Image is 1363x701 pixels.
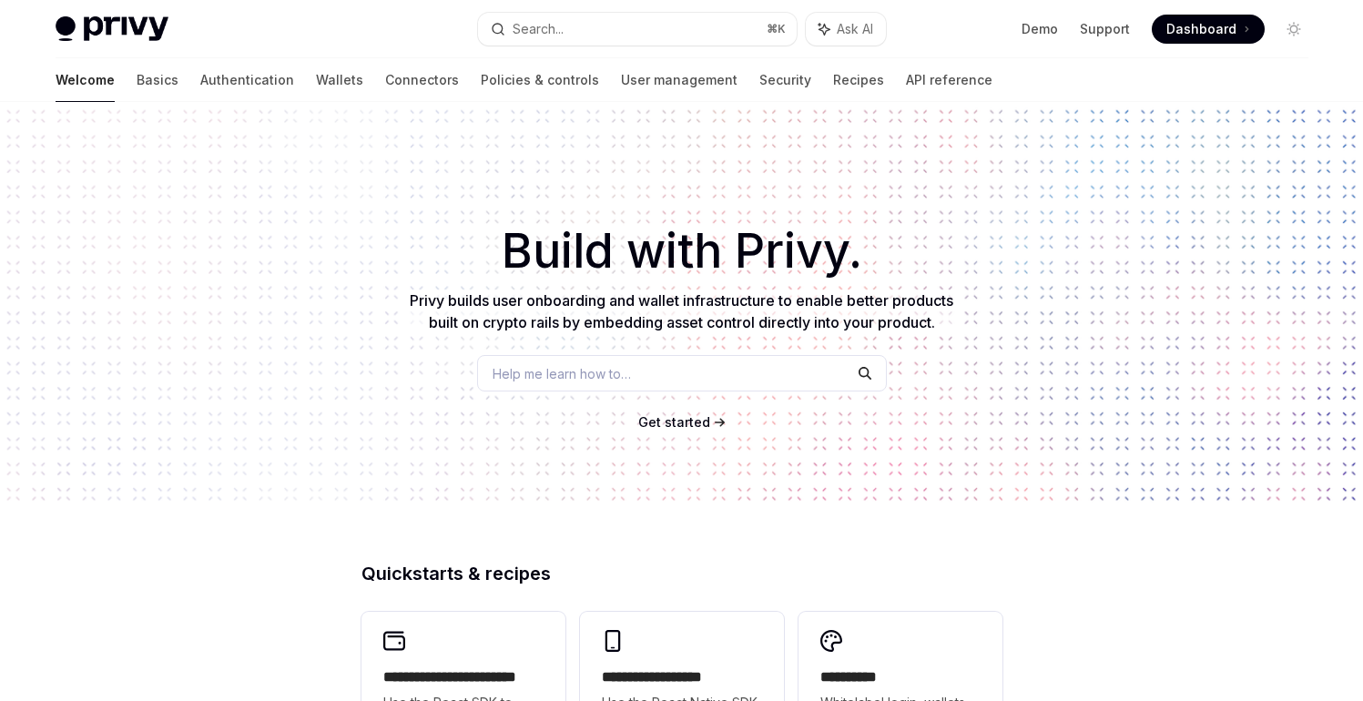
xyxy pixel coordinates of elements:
[638,413,710,432] a: Get started
[1279,15,1308,44] button: Toggle dark mode
[200,58,294,102] a: Authentication
[361,564,551,583] span: Quickstarts & recipes
[767,22,786,36] span: ⌘ K
[806,13,886,46] button: Ask AI
[638,414,710,430] span: Get started
[1022,20,1058,38] a: Demo
[56,16,168,42] img: light logo
[1166,20,1236,38] span: Dashboard
[137,58,178,102] a: Basics
[837,20,873,38] span: Ask AI
[410,291,953,331] span: Privy builds user onboarding and wallet infrastructure to enable better products built on crypto ...
[1152,15,1265,44] a: Dashboard
[833,58,884,102] a: Recipes
[478,13,797,46] button: Search...⌘K
[481,58,599,102] a: Policies & controls
[56,58,115,102] a: Welcome
[621,58,737,102] a: User management
[513,18,564,40] div: Search...
[1080,20,1130,38] a: Support
[493,364,631,383] span: Help me learn how to…
[502,235,862,268] span: Build with Privy.
[759,58,811,102] a: Security
[906,58,992,102] a: API reference
[385,58,459,102] a: Connectors
[316,58,363,102] a: Wallets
